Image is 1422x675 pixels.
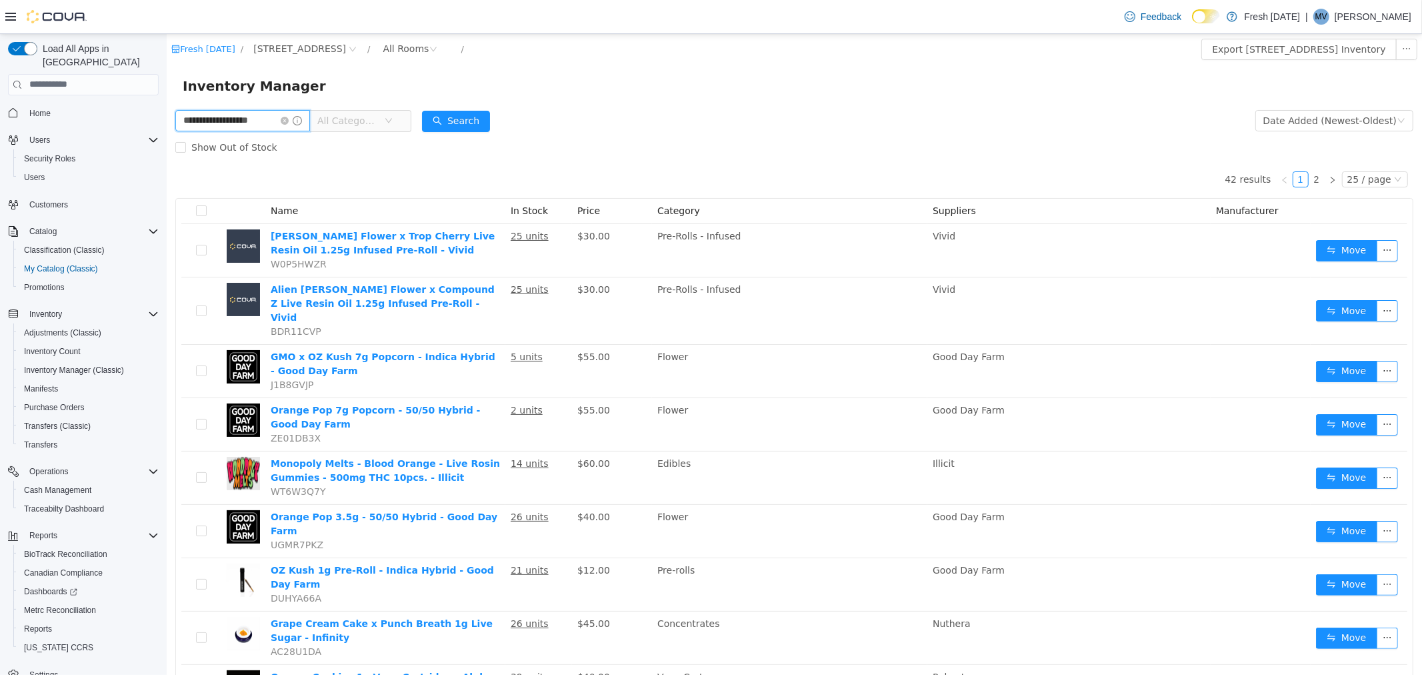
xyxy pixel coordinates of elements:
span: Suppliers [766,171,809,182]
button: Inventory Count [13,342,164,361]
span: $40.00 [411,478,443,488]
span: Classification (Classic) [19,242,159,258]
span: Purchase Orders [19,400,159,416]
i: icon: close-circle [182,11,190,19]
button: Users [3,131,164,149]
button: BioTrack Reconciliation [13,545,164,564]
a: Adjustments (Classic) [19,325,107,341]
a: Traceabilty Dashboard [19,501,109,517]
span: Classification (Classic) [24,245,105,255]
a: GMO x OZ Kush 7g Popcorn - Indica Hybrid - Good Day Farm [104,317,329,342]
i: icon: shop [5,11,13,19]
button: Cash Management [13,481,164,500]
a: Dashboards [19,584,83,600]
button: icon: ellipsis [1210,487,1231,508]
button: icon: ellipsis [1229,5,1251,26]
span: $55.00 [411,371,443,382]
a: Transfers (Classic) [19,418,96,434]
a: Canadian Compliance [19,565,108,581]
u: 39 units [344,638,382,648]
p: Fresh [DATE] [1244,9,1300,25]
span: Reports [29,530,57,541]
button: Reports [3,526,164,545]
span: Metrc Reconciliation [19,602,159,618]
span: Security Roles [19,151,159,167]
img: LA Baker Flower x Trop Cherry Live Resin Oil 1.25g Infused Pre-Roll - Vivid placeholder [60,195,93,229]
button: icon: searchSearch [255,77,323,98]
span: Users [24,132,159,148]
span: AC28U1DA [104,612,155,623]
button: Catalog [3,222,164,241]
button: Promotions [13,278,164,297]
a: Alien [PERSON_NAME] Flower x Compound Z Live Resin Oil 1.25g Infused Pre-Roll - Vivid [104,250,328,289]
button: Inventory [3,305,164,323]
span: $45.00 [411,584,443,595]
button: icon: ellipsis [1210,540,1231,562]
span: MV [1315,9,1327,25]
button: Reports [13,620,164,638]
span: Operations [29,466,69,477]
span: Home [29,108,51,119]
button: Export [STREET_ADDRESS] Inventory [1035,5,1229,26]
span: BioTrack Reconciliation [19,546,159,562]
span: 2221 N. Belt Highway [87,7,179,22]
span: Vivid [766,250,789,261]
img: Monopoly Melts - Blood Orange - Live Rosin Gummies - 500mg THC 10pcs. - Illicit hero shot [60,423,93,456]
span: Good Day Farm [766,478,838,488]
a: 2 [1143,138,1157,153]
span: DUHYA66A [104,559,155,570]
button: Home [3,103,164,123]
span: Users [29,135,50,145]
img: Orange Pop 7g Popcorn - 50/50 Hybrid - Good Day Farm hero shot [60,370,93,403]
button: icon: ellipsis [1210,594,1231,615]
td: Flower [485,364,761,418]
p: [PERSON_NAME] [1335,9,1411,25]
i: icon: close-circle [263,11,271,19]
u: 21 units [344,531,382,542]
button: Operations [24,464,74,480]
a: Orange Cookies 1g Vape Cartridge - Alpha Extracts [104,638,326,662]
u: 26 units [344,478,382,488]
u: 25 units [344,250,382,261]
button: Inventory [24,306,67,322]
img: Cova [27,10,87,23]
i: icon: right [1162,142,1170,150]
span: Inventory [24,306,159,322]
u: 25 units [344,197,382,207]
span: / [294,10,297,20]
a: [US_STATE] CCRS [19,640,99,656]
span: $55.00 [411,317,443,328]
span: Dashboards [19,584,159,600]
span: Cash Management [24,485,91,496]
span: Vivid [766,197,789,207]
td: Concentrates [485,578,761,631]
button: Canadian Compliance [13,564,164,582]
button: icon: swapMove [1149,327,1211,348]
a: Security Roles [19,151,81,167]
span: $30.00 [411,197,443,207]
a: Metrc Reconciliation [19,602,101,618]
span: Inventory Manager (Classic) [24,365,124,376]
a: Classification (Classic) [19,242,110,258]
td: Pre-rolls [485,524,761,578]
td: Flower [485,311,761,364]
span: In Stock [344,171,381,182]
a: Orange Pop 3.5g - 50/50 Hybrid - Good Day Farm [104,478,331,502]
span: UGMR7PKZ [104,506,157,516]
a: Grape Cream Cake x Punch Breath 1g Live Sugar - Infinity [104,584,326,609]
span: Customers [24,196,159,213]
div: All Rooms [216,5,262,25]
i: icon: info-circle [126,82,135,91]
img: GMO x OZ Kush 7g Popcorn - Indica Hybrid - Good Day Farm hero shot [60,316,93,350]
span: Good Day Farm [766,317,838,328]
li: 42 results [1058,137,1104,153]
li: 1 [1126,137,1142,153]
i: icon: down [218,83,226,92]
span: Security Roles [24,153,75,164]
span: BDR11CVP [104,292,155,303]
span: J1B8GVJP [104,346,147,356]
a: Dashboards [13,582,164,601]
a: Manifests [19,381,63,397]
i: icon: down [1231,83,1239,92]
span: Inventory Count [19,344,159,360]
